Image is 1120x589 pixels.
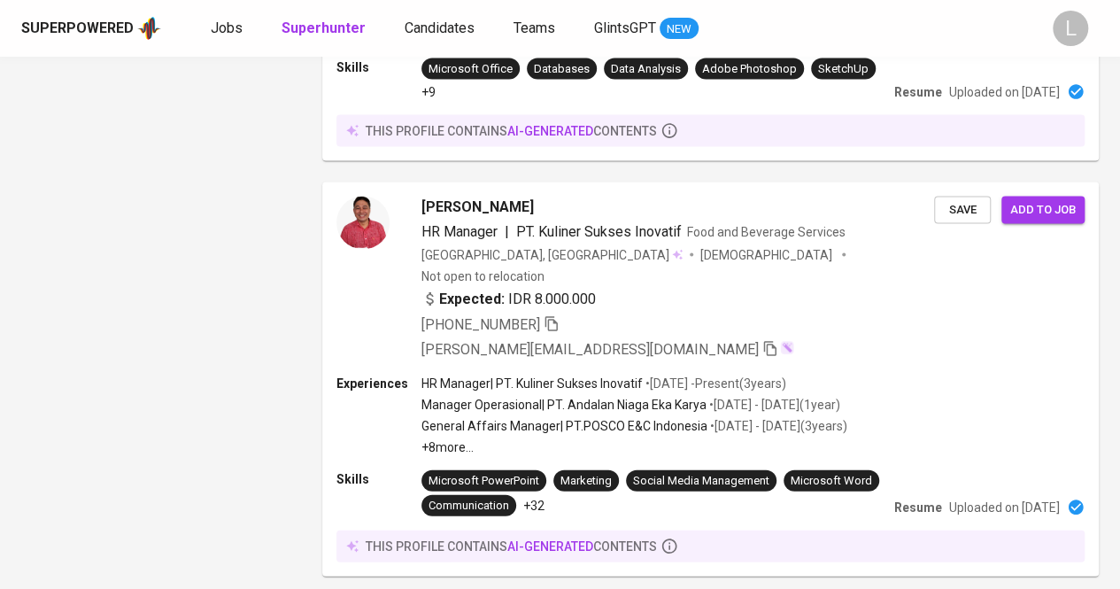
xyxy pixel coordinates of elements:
p: this profile contains contents [366,538,657,555]
span: GlintsGPT [594,19,656,36]
div: Social Media Management [633,473,769,490]
div: Marketing [560,473,612,490]
a: Superhunter [282,18,369,40]
span: AI-generated [507,539,593,554]
img: 8d48e68609250ac33f59faf02f004de2.jpeg [336,197,390,250]
span: AI-generated [507,124,593,138]
div: Data Analysis [611,61,681,78]
span: [DEMOGRAPHIC_DATA] [700,246,835,264]
button: Save [934,197,991,224]
p: Not open to relocation [421,267,545,285]
a: GlintsGPT NEW [594,18,699,40]
div: L [1053,11,1088,46]
b: Superhunter [282,19,366,36]
span: Jobs [211,19,243,36]
a: Teams [514,18,559,40]
span: [PHONE_NUMBER] [421,316,540,333]
p: Skills [336,470,421,488]
span: Teams [514,19,555,36]
p: +32 [523,497,545,515]
span: Add to job [1010,200,1076,221]
div: IDR 8.000.000 [421,289,596,310]
p: +8 more ... [421,438,847,456]
p: this profile contains contents [366,122,657,140]
div: Communication [429,498,509,515]
p: Manager Operasional | PT. Andalan Niaga Eka Karya [421,396,707,414]
a: Superpoweredapp logo [21,15,161,42]
span: | [505,221,509,243]
div: Superpowered [21,19,134,39]
p: • [DATE] - Present ( 3 years ) [643,375,786,392]
p: • [DATE] - [DATE] ( 1 year ) [707,396,840,414]
p: Resume [894,83,942,101]
span: Save [943,200,982,221]
span: HR Manager [421,223,498,240]
p: HR Manager | PT. Kuliner Sukses Inovatif [421,375,643,392]
span: Candidates [405,19,475,36]
span: PT. Kuliner Sukses Inovatif [516,223,682,240]
a: Jobs [211,18,246,40]
p: Uploaded on [DATE] [949,83,1060,101]
div: [GEOGRAPHIC_DATA], [GEOGRAPHIC_DATA] [421,246,683,264]
p: General Affairs Manager | PT.POSCO E&C Indonesia [421,417,707,435]
span: Food and Beverage Services [687,225,846,239]
p: Experiences [336,375,421,392]
span: [PERSON_NAME] [421,197,534,218]
div: Microsoft PowerPoint [429,473,539,490]
span: [PERSON_NAME][EMAIL_ADDRESS][DOMAIN_NAME] [421,341,759,358]
span: NEW [660,20,699,38]
a: Candidates [405,18,478,40]
p: • [DATE] - [DATE] ( 3 years ) [707,417,847,435]
button: Add to job [1001,197,1085,224]
p: Resume [894,499,942,516]
img: app logo [137,15,161,42]
a: [PERSON_NAME]HR Manager|PT. Kuliner Sukses InovatifFood and Beverage Services[GEOGRAPHIC_DATA], [... [322,182,1099,577]
div: Microsoft Word [791,473,872,490]
img: magic_wand.svg [780,341,794,355]
p: Skills [336,58,421,76]
b: Expected: [439,289,505,310]
div: Databases [534,61,590,78]
p: Uploaded on [DATE] [949,499,1060,516]
div: Microsoft Office [429,61,513,78]
p: +9 [421,83,436,101]
div: SketchUp [818,61,869,78]
div: Adobe Photoshop [702,61,797,78]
